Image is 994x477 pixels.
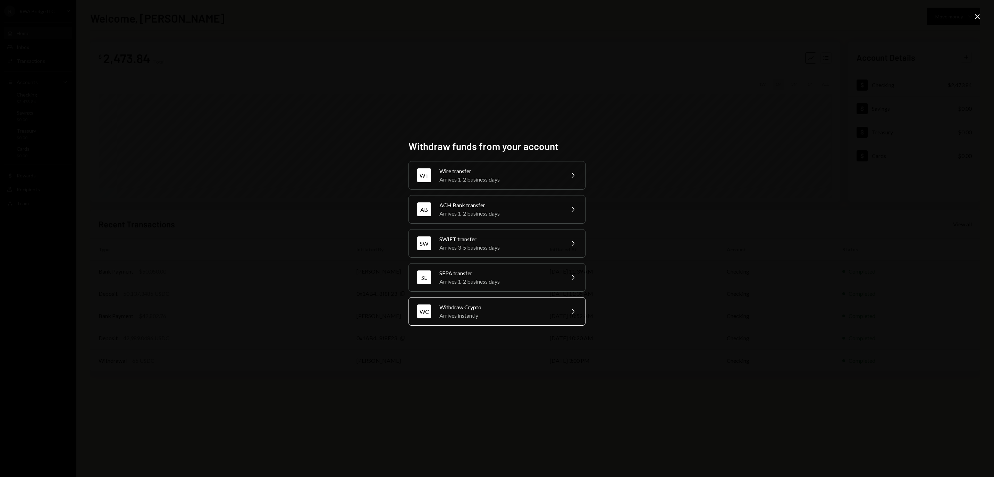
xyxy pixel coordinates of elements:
div: WC [417,304,431,318]
button: WCWithdraw CryptoArrives instantly [408,297,586,326]
h2: Withdraw funds from your account [408,140,586,153]
div: Arrives 1-2 business days [439,277,560,286]
div: Arrives 1-2 business days [439,209,560,218]
button: ABACH Bank transferArrives 1-2 business days [408,195,586,224]
div: SE [417,270,431,284]
div: SW [417,236,431,250]
div: WT [417,168,431,182]
div: Wire transfer [439,167,560,175]
div: AB [417,202,431,216]
div: ACH Bank transfer [439,201,560,209]
button: SESEPA transferArrives 1-2 business days [408,263,586,292]
div: Withdraw Crypto [439,303,560,311]
div: Arrives 1-2 business days [439,175,560,184]
button: WTWire transferArrives 1-2 business days [408,161,586,190]
div: SWIFT transfer [439,235,560,243]
div: SEPA transfer [439,269,560,277]
div: Arrives instantly [439,311,560,320]
button: SWSWIFT transferArrives 3-5 business days [408,229,586,258]
div: Arrives 3-5 business days [439,243,560,252]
